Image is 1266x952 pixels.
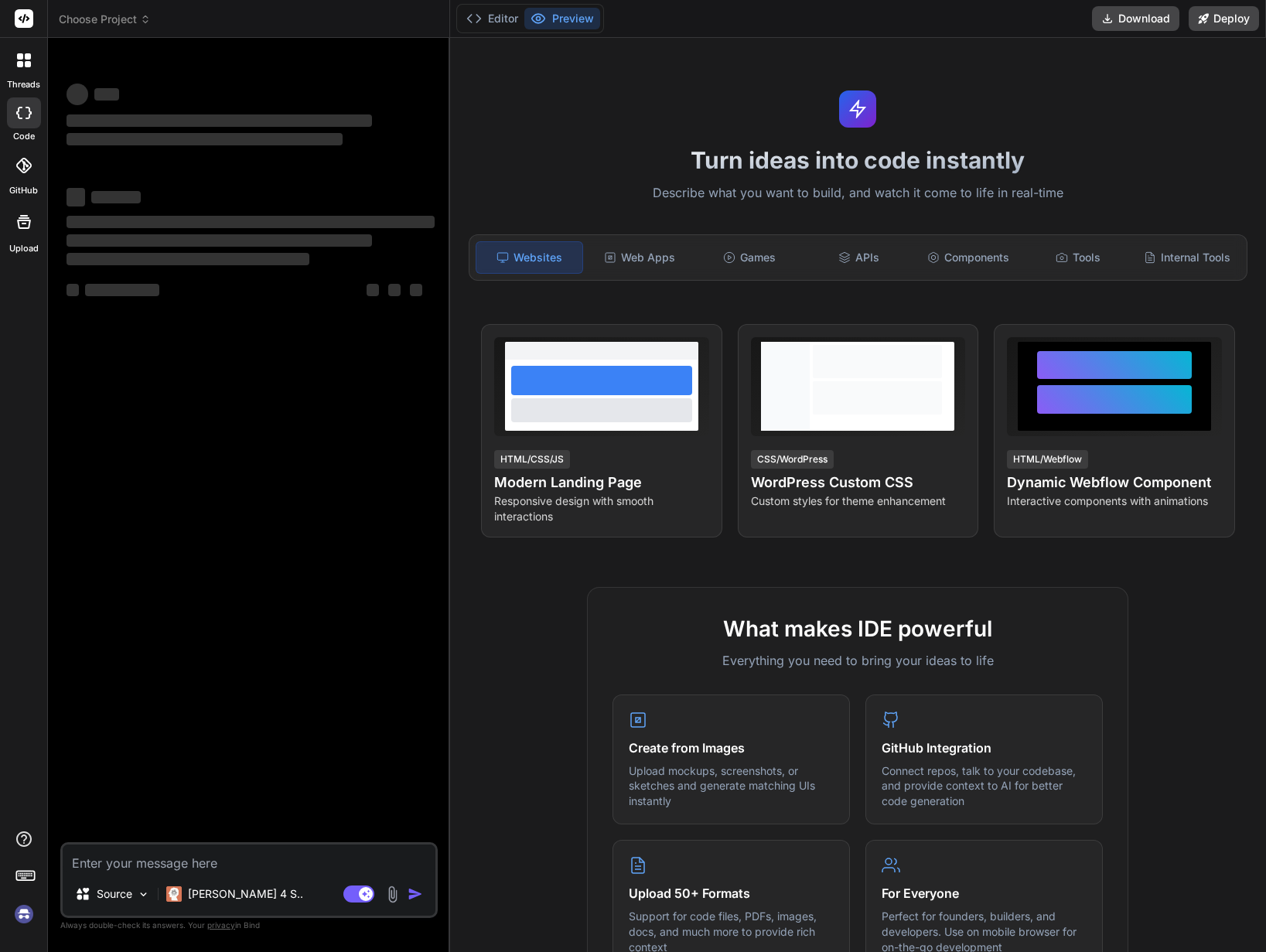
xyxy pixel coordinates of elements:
[751,493,966,509] p: Custom styles for theme enhancement
[1007,472,1222,493] h4: Dynamic Webflow Component
[459,183,1257,203] p: Describe what you want to build, and watch it come to life in real-time
[13,130,35,143] label: code
[882,763,1087,809] p: Connect repos, talk to your codebase, and provide context to AI for better code generation
[384,885,401,903] img: attachment
[9,242,39,255] label: Upload
[67,84,88,105] span: ‌
[137,888,150,901] img: Pick Models
[410,284,422,296] span: ‌
[751,472,966,493] h4: WordPress Custom CSS
[629,884,834,903] h4: Upload 50+ Formats
[613,612,1103,645] h2: What makes IDE powerful
[11,901,37,927] img: signin
[388,284,401,296] span: ‌
[367,284,379,296] span: ‌
[60,918,438,933] p: Always double-check its answers. Your in Bind
[7,78,40,91] label: threads
[1007,493,1222,509] p: Interactive components with animations
[524,8,600,29] button: Preview
[85,284,159,296] span: ‌
[67,234,372,247] span: ‌
[806,241,913,274] div: APIs
[67,253,309,265] span: ‌
[629,763,834,809] p: Upload mockups, screenshots, or sketches and generate matching UIs instantly
[67,133,343,145] span: ‌
[613,651,1103,670] p: Everything you need to bring your ideas to life
[91,191,141,203] span: ‌
[629,739,834,757] h4: Create from Images
[460,8,524,29] button: Editor
[408,886,423,902] img: icon
[494,493,709,524] p: Responsive design with smooth interactions
[494,472,709,493] h4: Modern Landing Page
[67,188,85,206] span: ‌
[476,241,584,274] div: Websites
[1189,6,1259,31] button: Deploy
[94,88,119,101] span: ‌
[696,241,803,274] div: Games
[59,12,151,27] span: Choose Project
[459,146,1257,174] h1: Turn ideas into code instantly
[494,450,570,469] div: HTML/CSS/JS
[751,450,834,469] div: CSS/WordPress
[166,886,182,902] img: Claude 4 Sonnet
[1134,241,1240,274] div: Internal Tools
[67,284,79,296] span: ‌
[586,241,693,274] div: Web Apps
[67,114,372,127] span: ‌
[882,884,1087,903] h4: For Everyone
[9,184,38,197] label: GitHub
[1007,450,1088,469] div: HTML/Webflow
[1092,6,1179,31] button: Download
[188,886,303,902] p: [PERSON_NAME] 4 S..
[882,739,1087,757] h4: GitHub Integration
[915,241,1022,274] div: Components
[97,886,132,902] p: Source
[207,920,235,930] span: privacy
[67,216,435,228] span: ‌
[1025,241,1131,274] div: Tools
